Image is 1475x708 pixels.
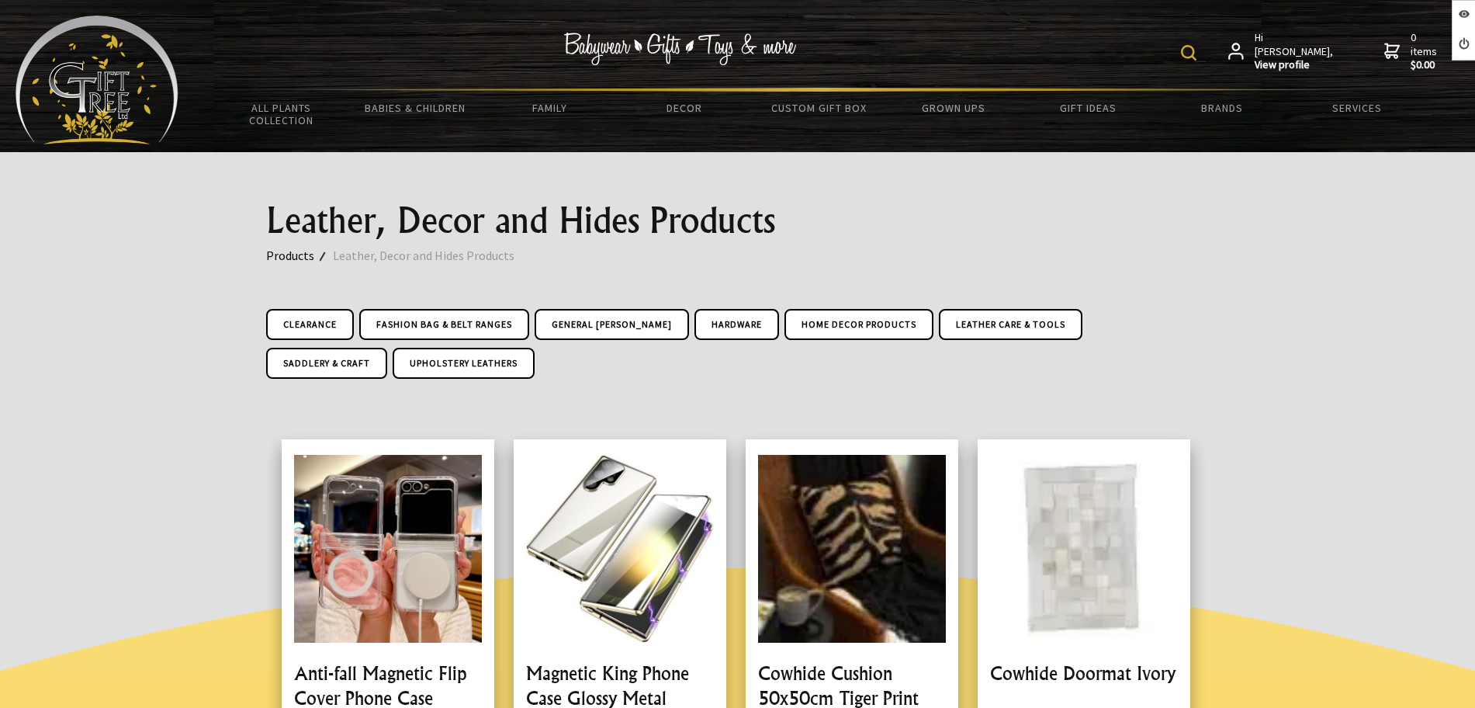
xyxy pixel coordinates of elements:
a: Products [266,245,333,265]
span: Hi [PERSON_NAME], [1255,31,1335,72]
a: Saddlery & Craft [266,348,387,379]
a: Services [1290,92,1424,124]
img: Babyware - Gifts - Toys and more... [16,16,178,144]
a: Home Decor Products [784,309,933,340]
a: 0 items$0.00 [1384,31,1440,72]
a: Babies & Children [348,92,483,124]
a: Family [483,92,617,124]
a: Custom Gift Box [752,92,886,124]
a: Hardware [694,309,779,340]
img: Babywear - Gifts - Toys & more [563,33,796,65]
span: 0 items [1411,30,1440,72]
img: product search [1181,45,1196,61]
a: Hi [PERSON_NAME],View profile [1228,31,1335,72]
a: Decor [617,92,751,124]
a: General [PERSON_NAME] [535,309,689,340]
strong: $0.00 [1411,58,1440,72]
a: Clearance [266,309,354,340]
a: All Plants Collection [214,92,348,137]
a: Fashion Bag & Belt Ranges [359,309,529,340]
h1: Leather, Decor and Hides Products [266,202,1210,239]
a: Brands [1155,92,1290,124]
a: Grown Ups [886,92,1020,124]
a: Gift Ideas [1020,92,1155,124]
strong: View profile [1255,58,1335,72]
a: Leather, Decor and Hides Products [333,245,533,265]
a: Upholstery Leathers [393,348,535,379]
a: Leather Care & Tools [939,309,1082,340]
